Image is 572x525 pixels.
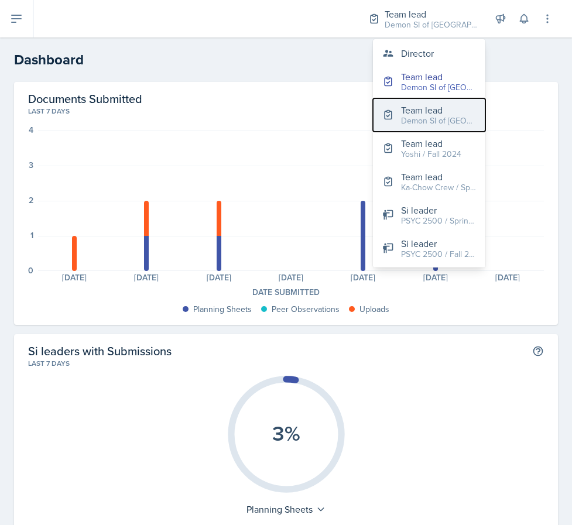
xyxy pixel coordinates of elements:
h2: Si leaders with Submissions [28,344,172,358]
button: Team lead Demon SI of [GEOGRAPHIC_DATA] / Fall 2025 [373,98,485,132]
div: 4 [29,126,33,134]
div: Ka-Chow Crew / Spring 2025 [401,181,476,194]
div: Si leader [401,203,476,217]
div: Uploads [359,303,389,315]
div: Last 7 days [28,106,544,116]
div: [DATE] [255,273,327,282]
div: Demon SI of [GEOGRAPHIC_DATA] / Fall 2025 [401,81,476,94]
div: Team lead [401,70,476,84]
div: 1 [30,231,33,239]
div: [DATE] [38,273,110,282]
div: Planning Sheets [193,303,252,315]
div: Demon SI of [GEOGRAPHIC_DATA] / Fall 2025 [401,115,476,127]
h2: Documents Submitted [28,91,544,106]
div: [DATE] [399,273,471,282]
button: Si leader PSYC 2500 / Fall 2024 [373,232,485,265]
text: 3% [272,418,300,448]
div: Team lead [401,136,461,150]
div: Team lead [401,103,476,117]
button: Si leader PSYC 2500 / Spring 2024 [373,198,485,232]
div: 2 [29,196,33,204]
div: [DATE] [183,273,255,282]
button: Team lead Ka-Chow Crew / Spring 2025 [373,165,485,198]
div: Planning Sheets [241,500,331,519]
div: [DATE] [472,273,544,282]
div: PSYC 2500 / Spring 2024 [401,215,476,227]
div: Demon SI of [GEOGRAPHIC_DATA] / Fall 2025 [385,19,478,31]
div: Team lead [401,170,476,184]
div: Peer Observations [272,303,340,315]
div: Si leader [401,236,476,251]
div: Team lead [385,7,478,21]
button: Team lead Yoshi / Fall 2024 [373,132,485,165]
h2: Dashboard [14,49,558,70]
div: Yoshi / Fall 2024 [401,148,461,160]
div: [DATE] [327,273,399,282]
button: Director [373,42,485,65]
div: 3 [29,161,33,169]
div: 0 [28,266,33,274]
button: Team lead Demon SI of [GEOGRAPHIC_DATA] / Fall 2025 [373,65,485,98]
div: Date Submitted [28,286,544,298]
div: Last 7 days [28,358,544,369]
div: PSYC 2500 / Fall 2024 [401,248,476,260]
div: Director [401,46,434,60]
div: [DATE] [110,273,182,282]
